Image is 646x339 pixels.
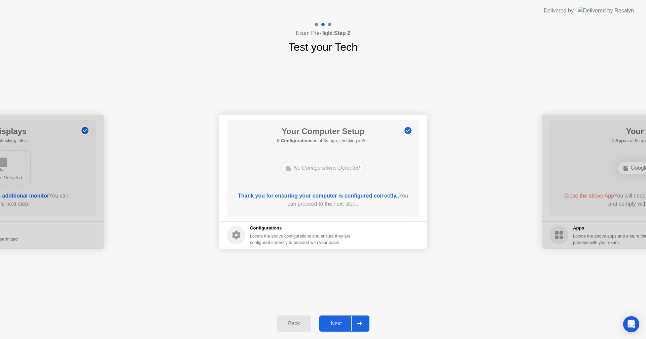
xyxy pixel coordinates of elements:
h1: Test your Tech [288,39,358,55]
b: Thank you for ensuring your computer is configured correctly.. [238,193,399,199]
b: Step 2 [334,30,350,36]
b: 0 Configurations [277,138,313,143]
h4: Exam Pre-flight: [296,29,350,37]
div: Open Intercom Messenger [623,316,639,332]
h5: Configurations [250,225,352,231]
div: No Configurations Detected [280,162,366,174]
div: Back [279,321,309,327]
div: You can proceed to the next step.. [237,192,410,208]
h5: as of 3s ago, checking in2s.. [277,137,369,144]
button: Next [319,315,369,332]
img: Delivered by Rosalyn [578,7,634,14]
div: Delivered by [544,7,574,15]
div: Locate the above configurations and ensure they are configured correctly to proceed with your exam. [250,233,352,246]
h1: Your Computer Setup [277,125,369,137]
div: Next [321,321,351,327]
button: Back [277,315,311,332]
